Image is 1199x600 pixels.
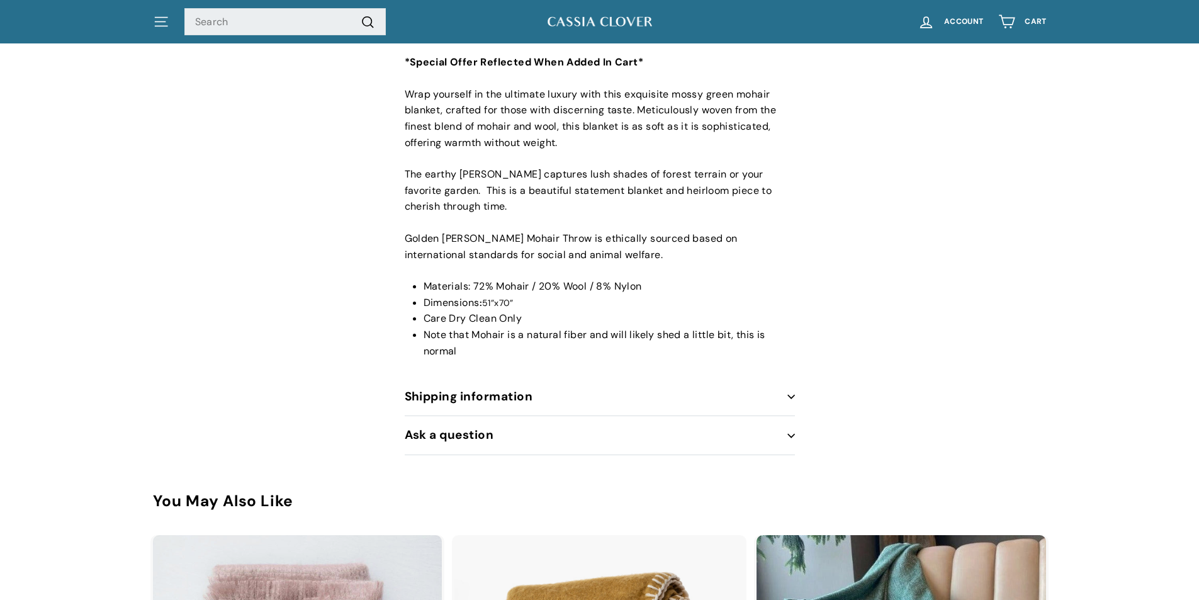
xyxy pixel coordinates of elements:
[405,166,795,215] p: The earthy [PERSON_NAME] captures lush shades of forest terrain or your favorite garden. This is ...
[1025,18,1046,26] span: Cart
[424,327,795,359] li: Note that Mohair is a natural fiber and will likely shed a little bit, this is normal
[405,230,795,263] p: Golden [PERSON_NAME] Mohair Throw is ethically sourced based on international standards for socia...
[991,3,1054,40] a: Cart
[910,3,991,40] a: Account
[405,378,795,416] button: Shipping information
[424,295,795,311] li: Dimensions
[424,280,642,293] span: Materials: 72% Mohair / 20% Wool / 8% Nylon
[482,297,514,308] span: 51”x70”
[153,493,1047,510] div: You May Also Like
[480,297,482,308] strong: :
[405,86,795,150] p: Wrap yourself in the ultimate luxury with this exquisite mossy green mohair blanket, crafted for ...
[405,416,795,455] button: Ask a question
[184,8,386,36] input: Search
[944,18,983,26] span: Account
[424,310,795,327] li: Care Dry Clean Only
[405,55,644,69] strong: *Special Offer Reflected When Added In Cart*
